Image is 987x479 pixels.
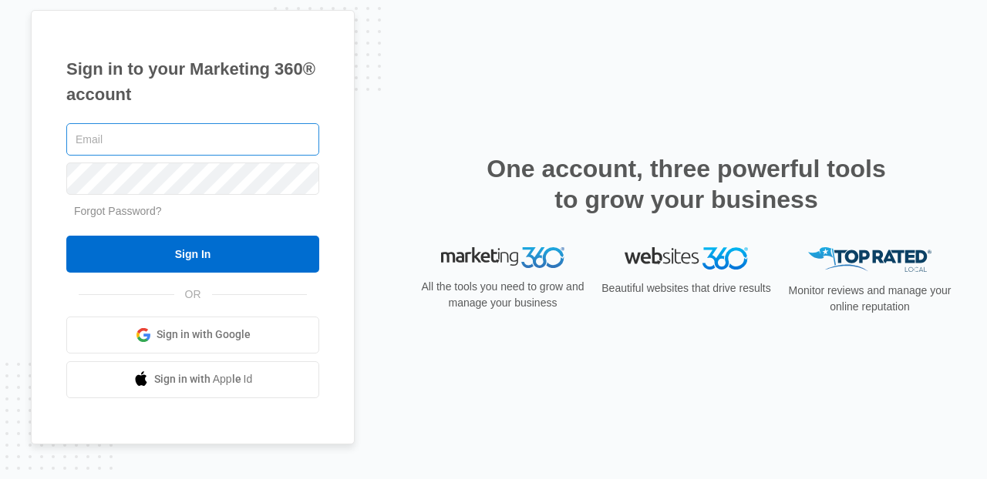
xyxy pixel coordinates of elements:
[66,56,319,107] h1: Sign in to your Marketing 360® account
[74,205,162,217] a: Forgot Password?
[600,280,773,296] p: Beautiful websites that drive results
[808,247,931,273] img: Top Rated Local
[157,327,251,343] span: Sign in with Google
[482,153,891,215] h2: One account, three powerful tools to grow your business
[416,279,589,311] p: All the tools you need to grow and manage your business
[66,123,319,156] input: Email
[783,283,956,315] p: Monitor reviews and manage your online reputation
[66,236,319,273] input: Sign In
[66,361,319,398] a: Sign in with Apple Id
[66,317,319,353] a: Sign in with Google
[625,247,748,270] img: Websites 360
[174,286,212,303] span: OR
[441,247,564,269] img: Marketing 360
[154,371,253,387] span: Sign in with Apple Id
